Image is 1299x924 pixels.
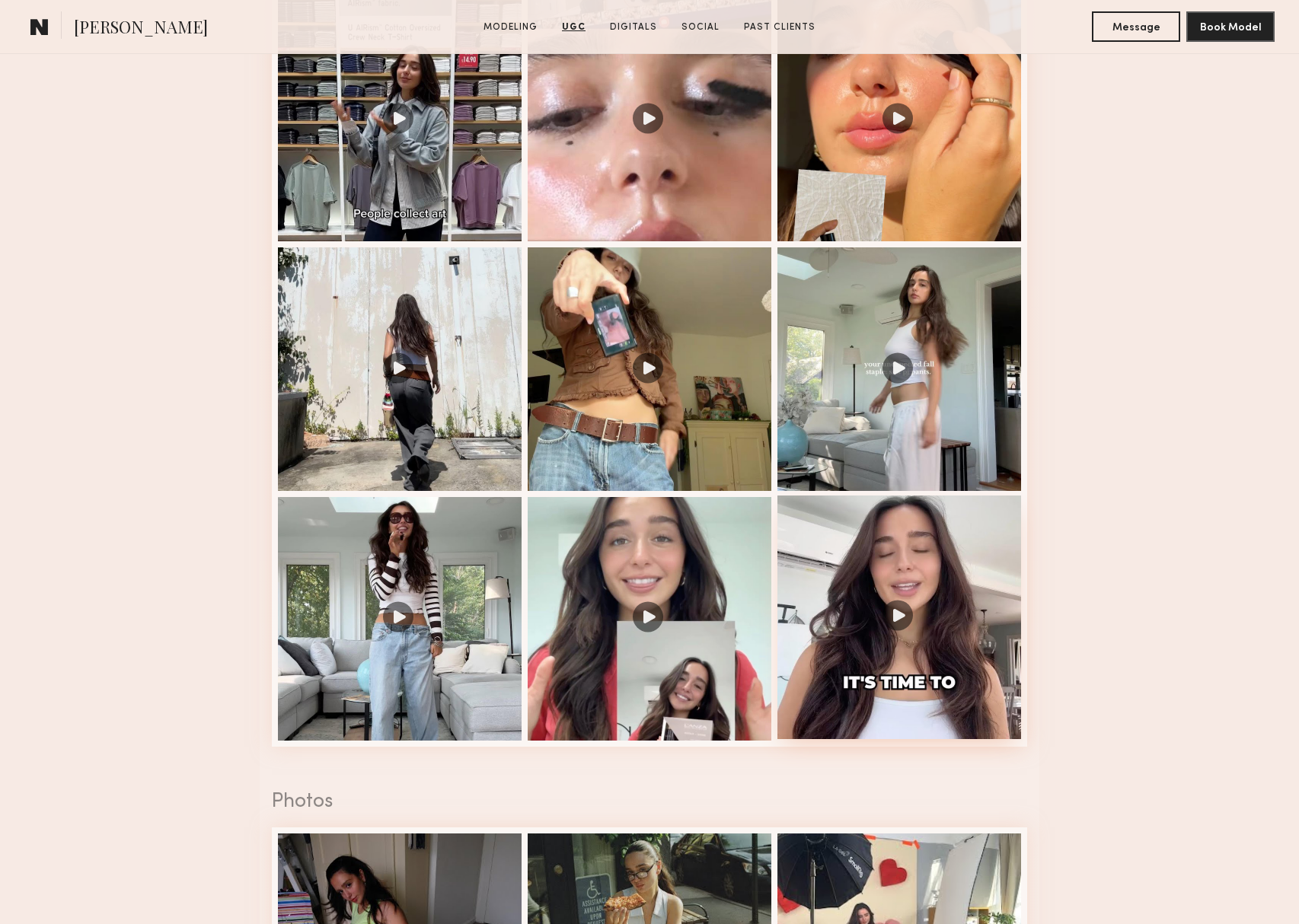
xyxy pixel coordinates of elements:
[1186,11,1275,42] button: Book Model
[604,21,663,34] a: Digitals
[477,21,544,34] a: Modeling
[738,21,822,34] a: Past Clients
[556,21,592,34] a: UGC
[1092,11,1180,42] button: Message
[272,792,1027,812] div: Photos
[74,15,208,42] span: [PERSON_NAME]
[675,21,726,34] a: Social
[1186,20,1275,33] a: Book Model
